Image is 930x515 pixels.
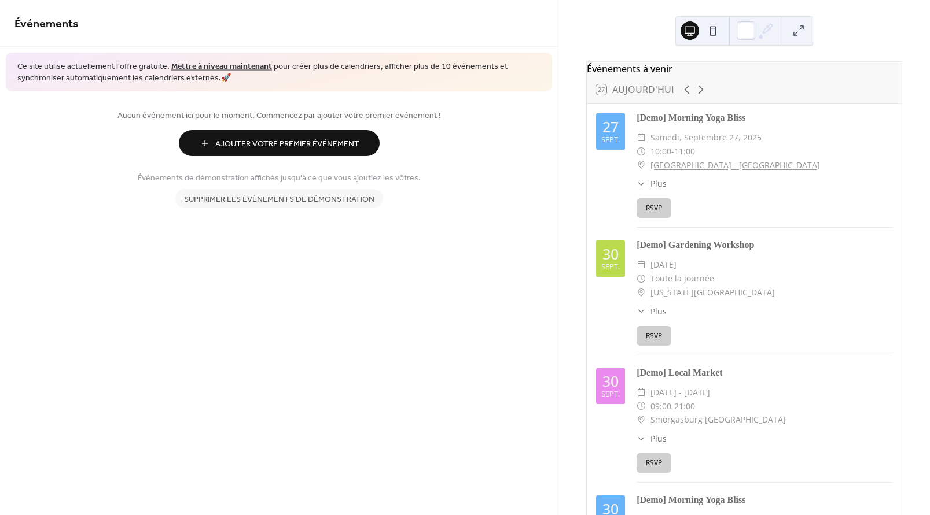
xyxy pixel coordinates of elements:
button: RSVP [637,326,671,346]
div: [Demo] Morning Yoga Bliss [637,111,892,125]
div: ​ [637,399,646,413]
span: Plus [650,432,667,444]
span: 09:00 [650,399,671,413]
div: 30 [602,247,619,261]
button: RSVP [637,198,671,218]
span: Plus [650,177,667,190]
span: 10:00 [650,145,671,158]
div: ​ [637,386,646,399]
div: ​ [637,177,646,190]
span: samedi, septembre 27, 2025 [650,131,762,145]
span: [DATE] [650,258,677,272]
div: [Demo] Morning Yoga Bliss [637,493,892,507]
div: Événements à venir [587,62,902,76]
span: 11:00 [674,145,695,158]
div: ​ [637,258,646,272]
a: Mettre à niveau maintenant [171,59,272,75]
div: sept. [601,264,620,271]
div: ​ [637,272,646,286]
div: ​ [637,286,646,299]
span: Ce site utilise actuellement l'offre gratuite. pour créer plus de calendriers, afficher plus de 1... [17,61,541,84]
div: 30 [602,374,619,388]
div: ​ [637,158,646,172]
div: [Demo] Gardening Workshop [637,238,892,252]
button: Supprimer les événements de démonstration [175,189,383,208]
div: [Demo] Local Market [637,366,892,380]
button: ​Plus [637,177,667,190]
button: Ajouter Votre Premier Événement [179,130,380,156]
div: ​ [637,413,646,427]
span: - [671,399,674,413]
a: Smorgasburg [GEOGRAPHIC_DATA] [650,413,786,427]
div: sept. [601,391,620,398]
button: ​Plus [637,305,667,317]
span: Événements [14,13,79,35]
a: [US_STATE][GEOGRAPHIC_DATA] [650,286,775,299]
div: ​ [637,131,646,145]
span: Plus [650,305,667,317]
span: - [671,145,674,158]
span: Ajouter Votre Premier Événement [215,138,359,150]
span: Supprimer les événements de démonstration [184,194,374,206]
div: 27 [602,120,619,134]
div: sept. [601,136,620,144]
span: Événements de démonstration affichés jusqu'à ce que vous ajoutiez les vôtres. [138,172,421,184]
span: [DATE] - [DATE] [650,386,710,399]
button: RSVP [637,453,671,473]
span: 21:00 [674,399,695,413]
a: Ajouter Votre Premier Événement [14,130,543,156]
div: ​ [637,305,646,317]
div: ​ [637,145,646,158]
span: Toute la journée [650,272,714,286]
a: [GEOGRAPHIC_DATA] - [GEOGRAPHIC_DATA] [650,158,820,172]
div: ​ [637,432,646,444]
button: ​Plus [637,432,667,444]
span: Aucun événement ici pour le moment. Commencez par ajouter votre premier événement ! [14,110,543,122]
